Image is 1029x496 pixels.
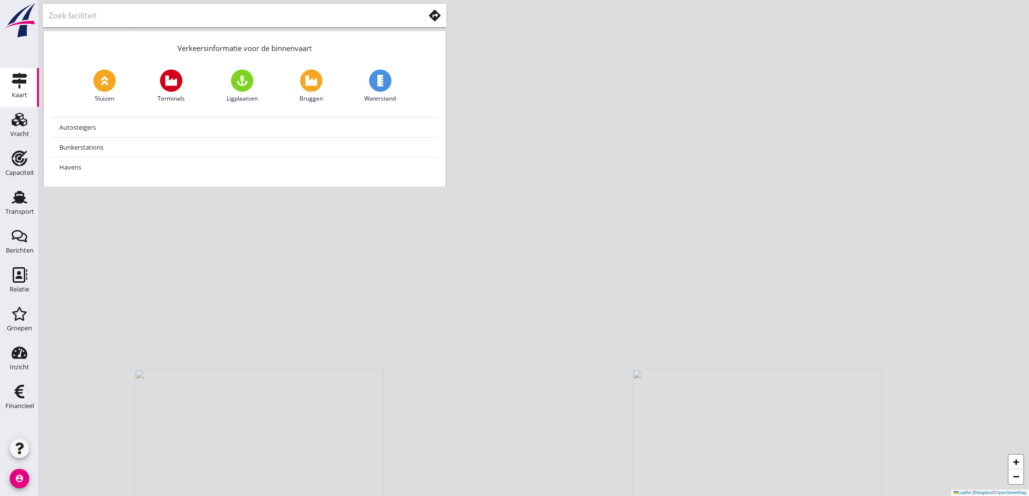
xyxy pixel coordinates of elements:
div: Verkeersinformatie voor de binnenvaart [44,31,445,62]
span: Sluizen [95,94,114,103]
span: Waterstand [364,94,396,103]
span: + [1013,456,1019,468]
div: Berichten [6,247,34,254]
i: account_circle [10,469,29,488]
a: Mapbox [977,490,993,495]
div: Transport [5,208,34,215]
span: Bruggen [300,94,323,103]
div: Kaart [12,92,27,98]
a: Terminals [158,69,185,103]
span: Ligplaatsen [227,94,258,103]
a: Ligplaatsen [227,69,258,103]
div: Financieel [5,403,34,409]
input: Zoek faciliteit [49,8,411,23]
div: Vracht [10,131,29,137]
div: Havens [59,161,430,173]
span: Terminals [158,94,185,103]
div: Inzicht [10,364,29,370]
div: Relatie [10,286,29,292]
a: Sluizen [93,69,116,103]
div: Autosteigers [59,121,430,133]
a: Bruggen [300,69,323,103]
a: OpenStreetMap [995,490,1027,495]
img: logo-small.a267ee39.svg [2,2,37,38]
a: Zoom out [1009,469,1023,484]
a: Leaflet [954,490,971,495]
span: − [1013,470,1019,482]
div: Groepen [7,325,32,331]
div: Bunkerstations [59,141,430,153]
a: Waterstand [364,69,396,103]
span: | [973,490,974,495]
div: © © [951,490,1029,496]
div: Capaciteit [5,170,34,176]
a: Zoom in [1009,455,1023,469]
